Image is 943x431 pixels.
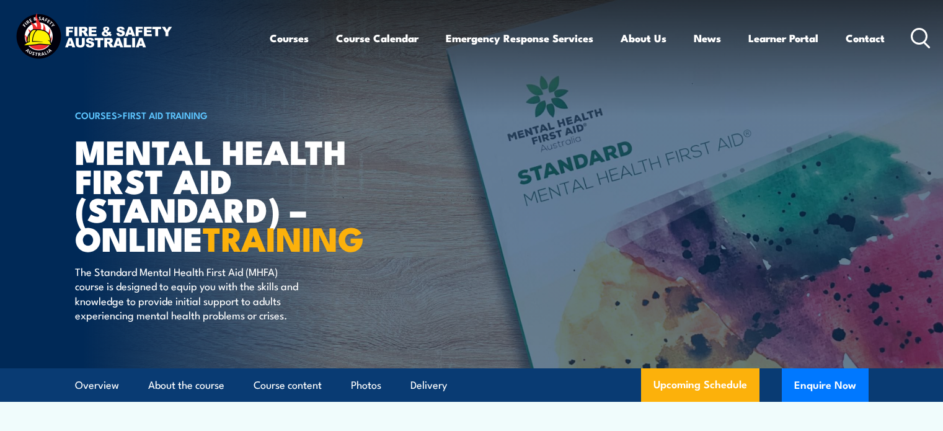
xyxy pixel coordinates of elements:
[694,22,721,55] a: News
[336,22,418,55] a: Course Calendar
[270,22,309,55] a: Courses
[846,22,885,55] a: Contact
[621,22,666,55] a: About Us
[75,136,381,252] h1: Mental Health First Aid (Standard) – Online
[446,22,593,55] a: Emergency Response Services
[148,369,224,402] a: About the course
[641,368,759,402] a: Upcoming Schedule
[410,369,447,402] a: Delivery
[254,369,322,402] a: Course content
[351,369,381,402] a: Photos
[75,108,117,122] a: COURSES
[782,368,869,402] button: Enquire Now
[75,369,119,402] a: Overview
[123,108,208,122] a: First Aid Training
[748,22,818,55] a: Learner Portal
[75,107,381,122] h6: >
[203,211,364,263] strong: TRAINING
[75,264,301,322] p: The Standard Mental Health First Aid (MHFA) course is designed to equip you with the skills and k...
